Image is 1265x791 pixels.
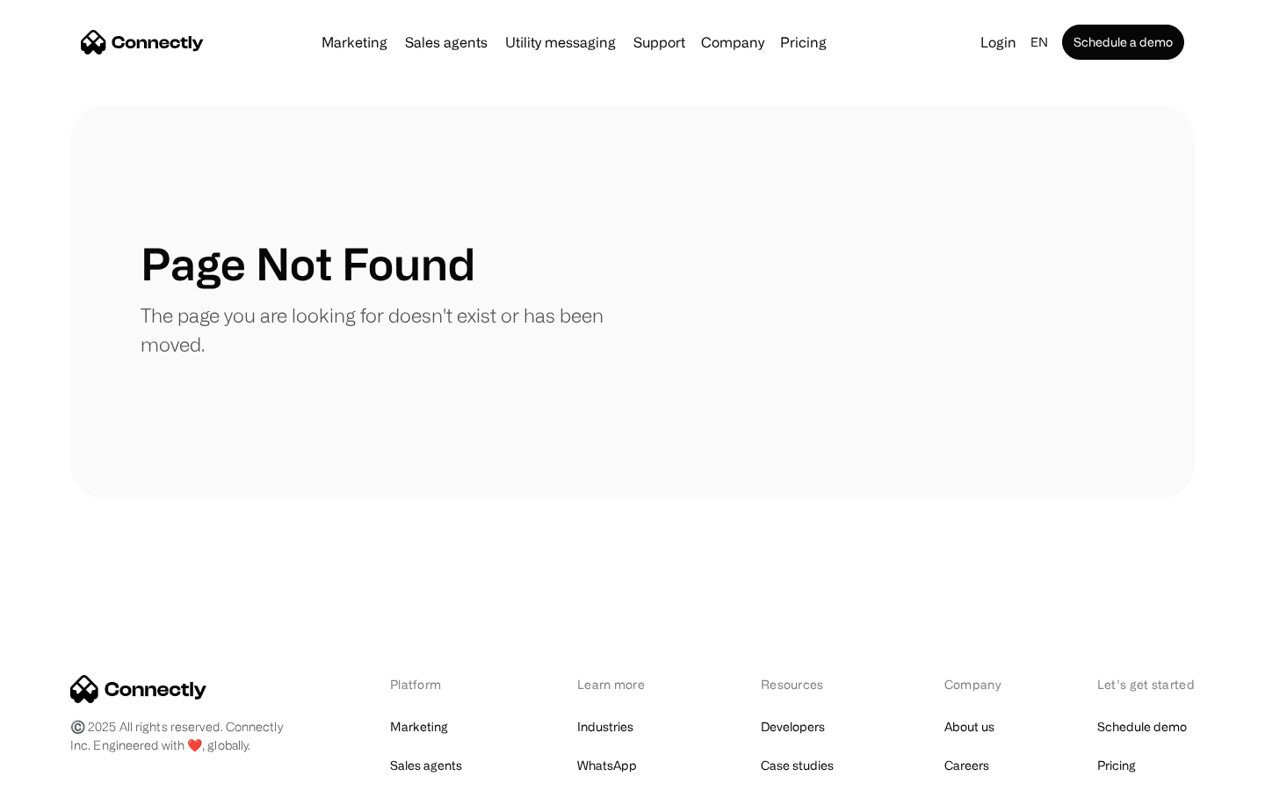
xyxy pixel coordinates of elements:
[761,715,825,739] a: Developers
[398,35,495,49] a: Sales agents
[390,715,448,739] a: Marketing
[944,675,1006,693] div: Company
[18,758,105,785] aside: Language selected: English
[1030,30,1048,54] div: en
[577,753,637,778] a: WhatsApp
[696,30,770,54] div: Company
[577,675,669,693] div: Learn more
[314,35,394,49] a: Marketing
[773,35,834,49] a: Pricing
[944,753,989,778] a: Careers
[944,715,994,739] a: About us
[577,715,633,739] a: Industries
[81,29,204,55] a: home
[701,30,764,54] div: Company
[390,675,486,693] div: Platform
[35,760,105,785] ul: Language list
[1097,753,1136,778] a: Pricing
[1097,675,1195,693] div: Let’s get started
[498,35,623,49] a: Utility messaging
[1023,30,1059,54] div: en
[761,753,834,778] a: Case studies
[626,35,692,49] a: Support
[761,675,853,693] div: Resources
[141,301,632,359] p: The page you are looking for doesn't exist or has been moved.
[973,30,1023,54] a: Login
[1062,25,1184,60] a: Schedule a demo
[1097,715,1187,739] a: Schedule demo
[390,753,462,778] a: Sales agents
[141,237,475,290] h1: Page Not Found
